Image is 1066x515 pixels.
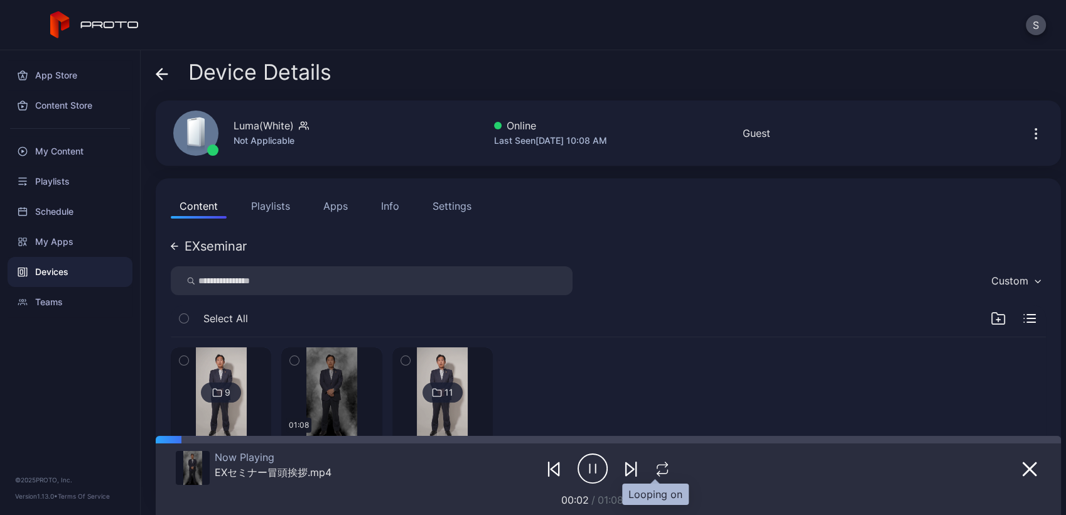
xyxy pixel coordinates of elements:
[381,198,399,214] div: Info
[315,193,357,219] button: Apps
[433,198,471,214] div: Settings
[8,257,132,287] a: Devices
[58,492,110,500] a: Terms Of Service
[15,475,125,485] div: © 2025 PROTO, Inc.
[8,136,132,166] a: My Content
[242,193,299,219] button: Playlists
[8,166,132,197] a: Playlists
[234,118,294,133] div: Luma(White)
[743,126,770,141] div: Guest
[494,133,607,148] div: Last Seen [DATE] 10:08 AM
[203,311,248,326] span: Select All
[8,197,132,227] a: Schedule
[188,60,331,84] span: Device Details
[991,274,1028,287] div: Custom
[444,387,453,398] div: 11
[15,492,58,500] span: Version 1.13.0 •
[185,240,247,252] div: EXseminar
[8,227,132,257] a: My Apps
[494,118,607,133] div: Online
[8,287,132,317] a: Teams
[598,494,623,506] span: 01:08
[628,487,682,502] div: Looping on
[424,193,480,219] button: Settings
[591,494,595,506] span: /
[215,466,331,479] div: EXセミナー冒頭挨拶.mp4
[372,193,408,219] button: Info
[215,451,331,463] div: Now Playing
[561,494,589,506] span: 00:02
[1026,15,1046,35] button: S
[225,387,230,398] div: 9
[234,133,309,148] div: Not Applicable
[985,266,1046,295] button: Custom
[8,90,132,121] a: Content Store
[171,193,227,219] button: Content
[8,60,132,90] a: App Store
